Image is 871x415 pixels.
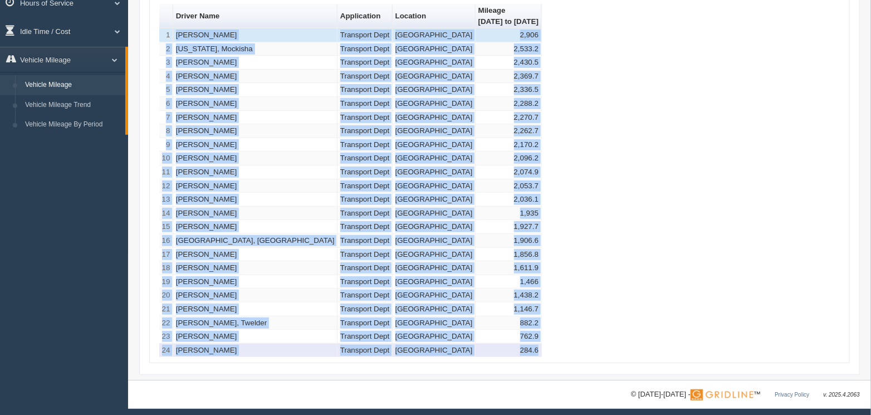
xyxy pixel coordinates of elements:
td: [PERSON_NAME] [173,330,337,344]
td: 10 [159,152,173,165]
td: 24 [159,344,173,358]
td: [GEOGRAPHIC_DATA] [393,248,476,262]
td: 11 [159,165,173,179]
td: 8 [159,124,173,138]
div: © [DATE]-[DATE] - ™ [631,389,860,401]
td: [PERSON_NAME] [173,83,337,97]
td: [GEOGRAPHIC_DATA] [393,83,476,97]
td: Transport Dept [337,165,393,179]
td: [GEOGRAPHIC_DATA] [393,207,476,221]
td: 2,096.2 [476,152,542,165]
td: [PERSON_NAME] [173,275,337,289]
td: 18 [159,261,173,275]
td: Transport Dept [337,193,393,207]
img: Gridline [691,389,753,401]
td: [GEOGRAPHIC_DATA] [393,97,476,111]
td: 13 [159,193,173,207]
td: 22 [159,316,173,330]
td: 882.2 [476,316,542,330]
td: 1,906.6 [476,234,542,248]
td: [GEOGRAPHIC_DATA] [393,261,476,275]
td: [PERSON_NAME] [173,138,337,152]
td: [GEOGRAPHIC_DATA] [393,302,476,316]
td: [GEOGRAPHIC_DATA] [393,56,476,70]
td: 7 [159,111,173,125]
td: [PERSON_NAME] [173,152,337,165]
td: [GEOGRAPHIC_DATA], [GEOGRAPHIC_DATA] [173,234,337,248]
td: Transport Dept [337,42,393,56]
td: Transport Dept [337,261,393,275]
td: 2,170.2 [476,138,542,152]
span: v. 2025.4.2063 [824,392,860,398]
a: Vehicle Mileage [20,75,125,95]
td: Transport Dept [337,220,393,234]
td: 1 [159,28,173,42]
td: 2,270.7 [476,111,542,125]
td: 4 [159,70,173,84]
td: 19 [159,275,173,289]
td: [PERSON_NAME] [173,28,337,42]
td: 3 [159,56,173,70]
td: [US_STATE], Mockisha [173,42,337,56]
td: [GEOGRAPHIC_DATA] [393,330,476,344]
td: 20 [159,289,173,302]
td: Transport Dept [337,302,393,316]
td: 1,935 [476,207,542,221]
td: [PERSON_NAME], Twelder [173,316,337,330]
td: 2,369.7 [476,70,542,84]
th: Sort column [337,4,393,28]
td: Transport Dept [337,138,393,152]
td: 6 [159,97,173,111]
a: Privacy Policy [775,392,809,398]
td: Transport Dept [337,56,393,70]
td: 1,856.8 [476,248,542,262]
td: Transport Dept [337,152,393,165]
td: 23 [159,330,173,344]
td: 1,438.2 [476,289,542,302]
td: Transport Dept [337,97,393,111]
td: [GEOGRAPHIC_DATA] [393,165,476,179]
td: [PERSON_NAME] [173,248,337,262]
td: Transport Dept [337,248,393,262]
td: [PERSON_NAME] [173,344,337,358]
td: Transport Dept [337,275,393,289]
td: [PERSON_NAME] [173,302,337,316]
td: Transport Dept [337,111,393,125]
td: Transport Dept [337,234,393,248]
td: [GEOGRAPHIC_DATA] [393,316,476,330]
td: [GEOGRAPHIC_DATA] [393,138,476,152]
td: 762.9 [476,330,542,344]
td: 2,053.7 [476,179,542,193]
td: 2,906 [476,28,542,42]
td: 1,466 [476,275,542,289]
a: Vehicle Mileage Trend [20,95,125,115]
td: 2,533.2 [476,42,542,56]
td: Transport Dept [337,179,393,193]
td: 2,430.5 [476,56,542,70]
td: Transport Dept [337,28,393,42]
td: [PERSON_NAME] [173,179,337,193]
td: 2,074.9 [476,165,542,179]
th: Sort column [173,4,337,28]
td: 2,336.5 [476,83,542,97]
td: [GEOGRAPHIC_DATA] [393,124,476,138]
td: [GEOGRAPHIC_DATA] [393,220,476,234]
td: [GEOGRAPHIC_DATA] [393,275,476,289]
td: 1,146.7 [476,302,542,316]
td: [PERSON_NAME] [173,207,337,221]
td: Transport Dept [337,316,393,330]
td: 1,927.7 [476,220,542,234]
td: 1,611.9 [476,261,542,275]
td: [GEOGRAPHIC_DATA] [393,28,476,42]
td: 2,036.1 [476,193,542,207]
td: 2 [159,42,173,56]
td: 9 [159,138,173,152]
td: [PERSON_NAME] [173,193,337,207]
td: [PERSON_NAME] [173,261,337,275]
td: 2,288.2 [476,97,542,111]
td: Transport Dept [337,124,393,138]
td: Transport Dept [337,207,393,221]
td: [GEOGRAPHIC_DATA] [393,234,476,248]
td: 16 [159,234,173,248]
td: 2,262.7 [476,124,542,138]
